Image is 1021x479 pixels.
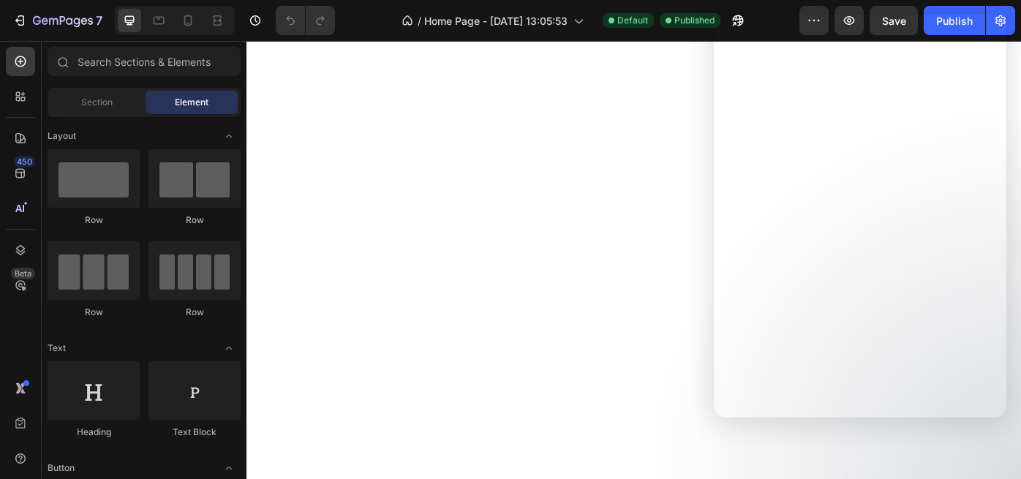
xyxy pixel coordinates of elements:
[175,96,208,109] span: Element
[418,13,421,29] span: /
[48,342,66,355] span: Text
[48,214,140,227] div: Row
[11,268,35,279] div: Beta
[14,156,35,167] div: 450
[674,14,715,27] span: Published
[48,461,75,475] span: Button
[924,6,985,35] button: Publish
[48,129,76,143] span: Layout
[148,214,241,227] div: Row
[148,306,241,319] div: Row
[48,306,140,319] div: Row
[81,96,113,109] span: Section
[48,47,241,76] input: Search Sections & Elements
[936,13,973,29] div: Publish
[96,12,102,29] p: 7
[48,426,140,439] div: Heading
[424,13,568,29] span: Home Page - [DATE] 13:05:53
[870,6,918,35] button: Save
[617,14,648,27] span: Default
[971,407,1006,442] iframe: Intercom live chat
[276,6,335,35] div: Undo/Redo
[148,426,241,439] div: Text Block
[217,124,241,148] span: Toggle open
[714,15,1006,418] iframe: Intercom live chat
[217,336,241,360] span: Toggle open
[6,6,109,35] button: 7
[246,41,1021,479] iframe: Design area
